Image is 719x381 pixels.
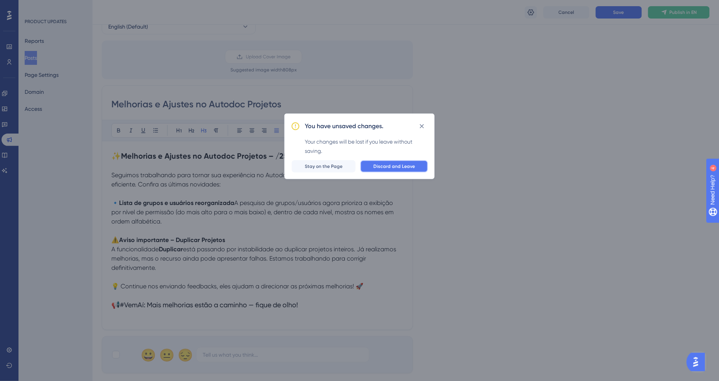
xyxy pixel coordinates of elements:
[305,137,428,156] div: Your changes will be lost if you leave without saving.
[305,122,383,131] h2: You have unsaved changes.
[53,4,55,10] div: 4
[305,163,343,169] span: Stay on the Page
[18,2,48,11] span: Need Help?
[373,163,415,169] span: Discard and Leave
[687,351,710,374] iframe: UserGuiding AI Assistant Launcher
